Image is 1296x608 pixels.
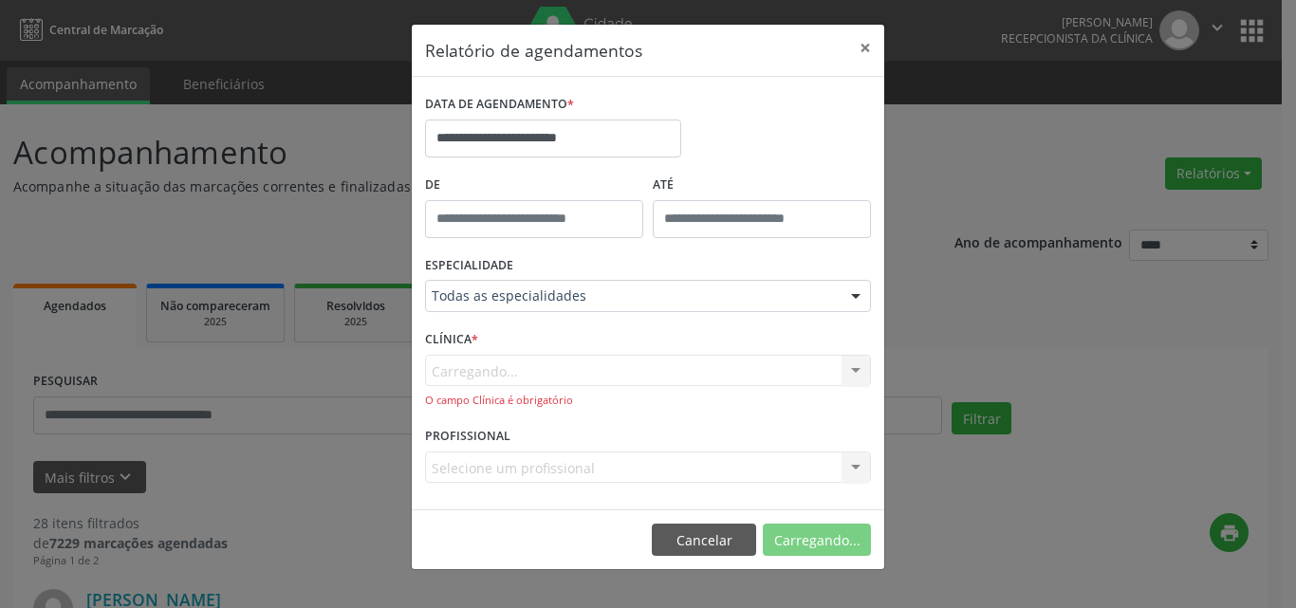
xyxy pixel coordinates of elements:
label: De [425,171,643,200]
button: Cancelar [652,524,756,556]
div: O campo Clínica é obrigatório [425,393,871,409]
h5: Relatório de agendamentos [425,38,642,63]
label: ATÉ [653,171,871,200]
button: Close [846,25,884,71]
button: Carregando... [763,524,871,556]
label: CLÍNICA [425,325,478,355]
label: DATA DE AGENDAMENTO [425,90,574,120]
label: ESPECIALIDADE [425,251,513,281]
label: PROFISSIONAL [425,422,510,451]
span: Todas as especialidades [432,286,832,305]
